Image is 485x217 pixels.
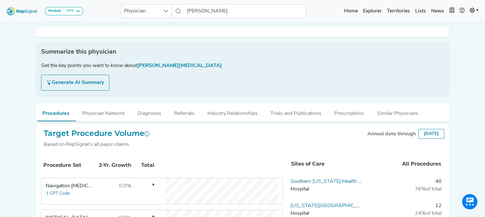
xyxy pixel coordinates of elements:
[121,5,160,18] span: Physician
[342,5,360,18] a: Home
[415,187,426,192] span: 76%
[91,154,132,176] th: 2-Yr. Growth
[41,47,116,57] span: Summarize this physician
[290,179,427,184] a: Southern [US_STATE] Health Care - [GEOGRAPHIC_DATA]
[48,9,61,13] strong: Module
[290,185,364,193] div: Hospital
[290,203,372,208] a: [US_STATE][GEOGRAPHIC_DATA]
[184,4,306,18] input: Search a physician
[76,103,131,121] button: Physician Network
[429,5,447,18] a: News
[137,63,222,68] span: [PERSON_NAME][MEDICAL_DATA]
[36,103,76,121] button: Procedures
[119,183,131,189] span: 0.0%
[447,5,457,18] button: Intel Book
[42,154,90,176] th: Procedure Set
[46,190,70,197] button: 1 CPT Code
[367,130,416,138] div: Annual data through
[64,9,74,14] div: SPE
[46,182,93,190] div: Navigation Bronchoscopy
[366,178,444,197] td: 40
[41,75,109,91] button: Generate AI Summary
[44,129,150,138] h2: Target Procedure Volume
[415,211,426,216] span: 24%
[418,129,444,139] div: [DATE]
[264,103,328,121] button: Trials and Publications
[133,154,155,176] th: Total
[44,141,150,148] div: Based on RepSignal's all payor claims.
[360,5,384,18] a: Explorer
[288,178,366,197] td: Southern Maine Health Care - Biddeford Medical Center
[384,5,413,18] a: Territories
[288,153,366,175] th: Sites of Care
[413,5,429,18] a: Lists
[328,103,371,121] button: Prescriptions
[131,103,168,121] button: Diagnoses
[201,103,264,121] button: Industry Relationships
[371,103,425,121] button: Similar Physicians
[369,185,442,193] div: of total
[45,7,83,15] button: ModuleSPE
[41,62,444,70] div: Get the key points you want to know about
[366,153,444,175] th: All Procedures
[168,103,201,121] button: Referrals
